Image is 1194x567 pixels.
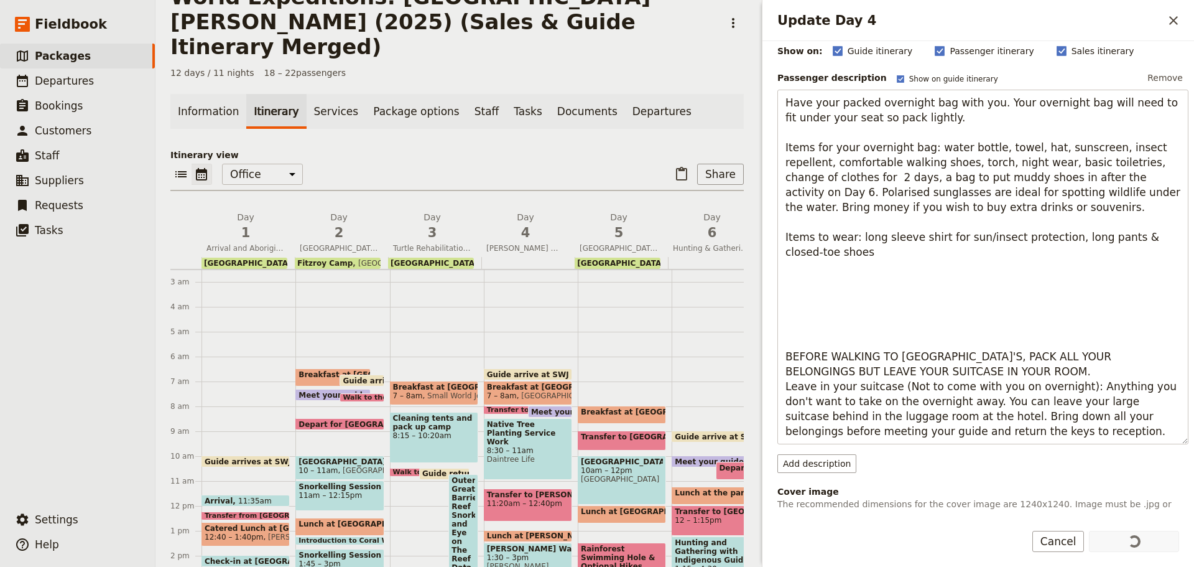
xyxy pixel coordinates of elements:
span: [GEOGRAPHIC_DATA] [577,259,665,268]
h2: Day [486,211,565,242]
div: [GEOGRAPHIC_DATA]10am – 12pm[GEOGRAPHIC_DATA] [578,456,666,505]
div: Depart for [GEOGRAPHIC_DATA] [295,418,384,430]
p: The recommended dimensions for the cover image are 1240x1240. Image must be .jpg or .png and 2mb ... [777,498,1188,523]
span: Show on guide itinerary [909,74,998,84]
div: Depart to the northern beaches [716,462,760,480]
span: [GEOGRAPHIC_DATA] [517,391,600,400]
span: [GEOGRAPHIC_DATA] [353,259,437,268]
div: Arrival11:35am [201,495,290,507]
span: Transfer to [GEOGRAPHIC_DATA] [675,507,757,516]
div: 7 am [170,377,201,387]
span: Guide arrives at SWJ office [205,457,322,466]
span: 7 – 8am [393,391,423,400]
span: 3 [393,223,471,242]
span: Meet your guide at hotel entrance [531,408,681,416]
a: Information [170,94,246,129]
h2: Day [673,211,751,242]
span: Depart to the northern beaches [719,464,858,472]
span: [GEOGRAPHIC_DATA] [391,259,478,268]
span: Catered Lunch at [GEOGRAPHIC_DATA] and [GEOGRAPHIC_DATA] [205,524,287,533]
div: Guide return to SWJ office [419,468,470,480]
div: Catered Lunch at [GEOGRAPHIC_DATA] and [GEOGRAPHIC_DATA]12:40 – 1:40pm[PERSON_NAME]'s [201,522,290,546]
span: Transfer from [GEOGRAPHIC_DATA] [205,512,345,520]
div: Breakfast at [GEOGRAPHIC_DATA] [578,406,666,424]
span: Hunting & Gathering with Indigenous Guides and Night Markets [668,243,756,253]
div: Lunch at [GEOGRAPHIC_DATA] [578,505,666,523]
span: Transfer to Cattana Wetlands [487,406,605,414]
span: Check-in at [GEOGRAPHIC_DATA] [205,557,348,565]
div: Cover image [777,485,1188,498]
span: Snorkelling Session One [298,482,381,491]
span: Lunch at [GEOGRAPHIC_DATA] [298,520,430,528]
button: Day5[GEOGRAPHIC_DATA] and Rainforest Swimming Hole [575,211,668,257]
span: [PERSON_NAME] Walk and Tree Planting [481,243,570,253]
span: Bookings [35,100,83,112]
span: Turtle Rehabilitation Centre and [GEOGRAPHIC_DATA] with Marine Biologist [388,243,476,253]
div: Snorkelling Session One11am – 12:15pm [295,480,384,511]
div: 10 am [170,451,201,461]
span: 1:30 – 3pm [487,553,569,562]
h2: Day [206,211,285,242]
div: [GEOGRAPHIC_DATA] [388,258,474,269]
button: Calendar view [192,164,212,185]
span: 10am – 12pm [581,466,663,475]
span: Guide itinerary [848,45,913,57]
span: Guide arrive at SWJ office [343,377,456,385]
div: Meet your guide at hotel entrance [528,406,572,418]
span: [GEOGRAPHIC_DATA] [204,259,292,268]
a: Tasks [506,94,550,129]
div: Guide arrive at SWJ office [672,431,760,443]
span: Requests [35,199,83,212]
div: Show on: [777,45,823,57]
span: Meet your guide at [GEOGRAPHIC_DATA] [675,457,850,466]
span: [GEOGRAPHIC_DATA] and Rainforest Swimming Hole [575,243,663,253]
span: Sales itinerary [1071,45,1134,57]
div: 6 am [170,352,201,362]
span: Snorkelling Session Two [298,551,381,560]
span: Guide return to SWJ office [422,469,537,478]
h2: Day [580,211,658,242]
span: 12 days / 11 nights [170,67,254,79]
div: [GEOGRAPHIC_DATA]10 – 11am[GEOGRAPHIC_DATA] [295,456,384,480]
div: Lunch at [PERSON_NAME] [484,530,572,542]
div: 1 pm [170,526,201,536]
span: [GEOGRAPHIC_DATA] [298,457,381,466]
span: 5 [580,223,658,242]
div: 8 am [170,401,201,411]
button: Actions [723,12,744,34]
span: Hunting and Gathering with Indigenous Guides [675,538,757,565]
span: 11:20am – 12:40pm [487,499,569,508]
span: Guide arrive at SWJ office [675,433,788,441]
span: [GEOGRAPHIC_DATA] [338,466,421,475]
div: 3 am [170,277,201,287]
div: 11 am [170,476,201,486]
span: 7 – 8am [487,391,517,400]
div: Cleaning tents and pack up camp8:15 – 10:20am [390,412,478,463]
span: 11am – 12:15pm [298,491,381,500]
span: Native Tree Planting Service Work [487,420,569,446]
div: Lunch at the park11:15am – 12pm [672,487,760,505]
div: Guide arrives at SWJ office [201,456,290,467]
button: Remove [1142,68,1188,87]
h2: Day [393,211,471,242]
button: Share [697,164,744,185]
span: Tasks [35,224,63,237]
span: Daintree Life [487,455,569,464]
button: Close drawer [1163,10,1184,31]
div: Guide arrive at SWJ office [340,375,384,387]
span: Walk to the jetty [393,469,462,476]
a: Package options [366,94,466,129]
div: Fitzroy Camp[GEOGRAPHIC_DATA] [295,258,381,269]
div: 4 am [170,302,201,312]
div: Check-in at [GEOGRAPHIC_DATA] [201,555,290,567]
div: Transfer to Cattana Wetlands [484,406,559,415]
span: Packages [35,50,91,62]
h2: Update Day 4 [777,11,1163,30]
a: Departures [625,94,699,129]
span: Lunch at the park [675,489,755,497]
div: Transfer from [GEOGRAPHIC_DATA] [201,512,290,520]
span: Guide arrive at SWJ office [487,370,600,378]
button: Day1Arrival and Aboriginal Art Project [201,211,295,257]
button: Day4[PERSON_NAME] Walk and Tree Planting [481,211,575,257]
div: Lunch at [GEOGRAPHIC_DATA] [295,518,384,536]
